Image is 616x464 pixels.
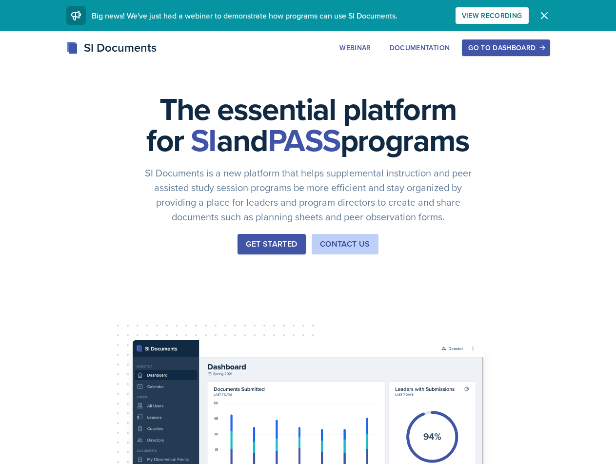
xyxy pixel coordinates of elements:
button: Get Started [238,234,305,254]
div: Webinar [339,44,371,52]
button: Go to Dashboard [462,39,550,56]
div: Get Started [246,238,297,250]
div: Contact Us [320,238,370,250]
span: Big news! We've just had a webinar to demonstrate how programs can use SI Documents. [92,10,397,21]
div: Go to Dashboard [468,44,543,52]
button: View Recording [456,7,529,24]
div: Documentation [390,44,450,52]
div: View Recording [462,12,522,19]
button: Contact Us [312,234,378,254]
button: Webinar [333,39,377,56]
button: Documentation [383,39,457,56]
div: SI Documents [66,39,157,57]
